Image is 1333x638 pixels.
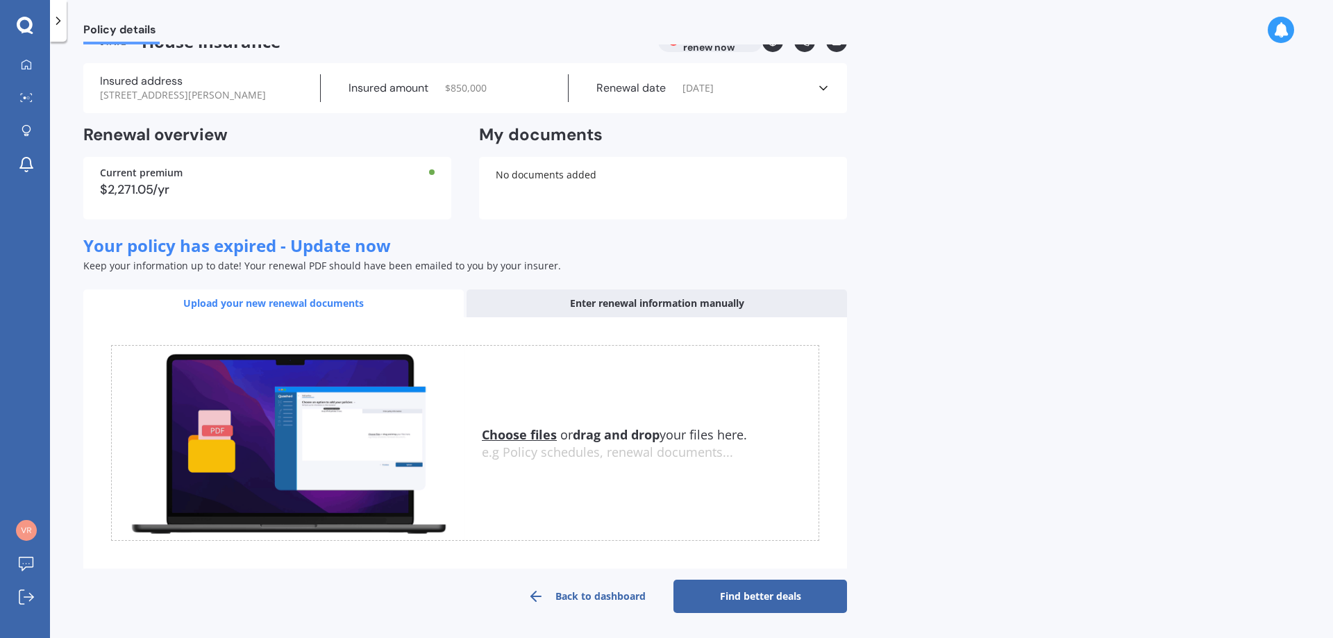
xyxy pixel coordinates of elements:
b: drag and drop [573,426,660,443]
div: No documents added [479,157,847,219]
span: Policy details [83,23,160,42]
h2: Renewal overview [83,124,451,146]
label: Renewal date [596,81,666,95]
u: Choose files [482,426,557,443]
a: Back to dashboard [500,580,673,613]
div: Enter renewal information manually [467,289,847,317]
div: e.g Policy schedules, renewal documents... [482,445,819,460]
a: Find better deals [673,580,847,613]
span: Keep your information up to date! Your renewal PDF should have been emailed to you by your insurer. [83,259,561,272]
div: Upload your new renewal documents [83,289,464,317]
h2: My documents [479,124,603,146]
span: [STREET_ADDRESS][PERSON_NAME] [100,88,266,102]
span: $ 850,000 [445,81,487,95]
img: 6b9a12feead99f02ea100c125eab83f9 [16,520,37,541]
span: Your policy has expired - Update now [83,234,391,257]
label: Insured amount [349,81,428,95]
span: or your files here. [482,426,747,443]
label: Insured address [100,74,183,88]
span: [DATE] [682,81,714,95]
img: upload.de96410c8ce839c3fdd5.gif [112,346,465,541]
div: $2,271.05/yr [100,183,435,196]
div: Current premium [100,168,435,178]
